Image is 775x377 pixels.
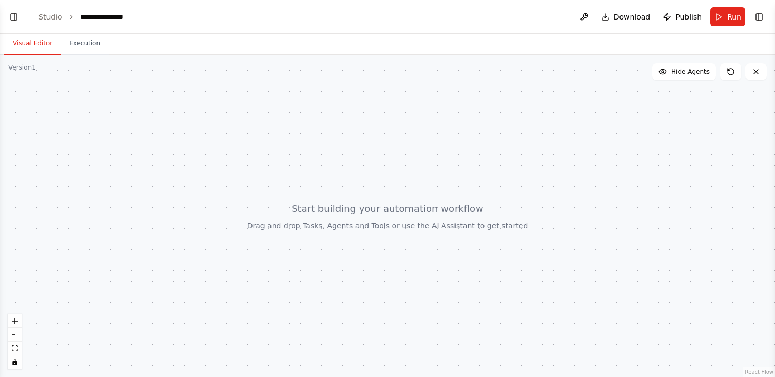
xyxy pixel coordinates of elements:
nav: breadcrumb [38,12,134,22]
span: Hide Agents [671,67,710,76]
button: Publish [658,7,706,26]
span: Publish [675,12,702,22]
span: Download [614,12,651,22]
a: Studio [38,13,62,21]
button: Show left sidebar [6,9,21,24]
span: Run [727,12,741,22]
button: Hide Agents [652,63,716,80]
button: Download [597,7,655,26]
button: Execution [61,33,109,55]
button: fit view [8,342,22,355]
button: Run [710,7,745,26]
button: Visual Editor [4,33,61,55]
div: React Flow controls [8,314,22,369]
button: zoom out [8,328,22,342]
div: Version 1 [8,63,36,72]
button: Show right sidebar [752,9,767,24]
a: React Flow attribution [745,369,773,375]
button: zoom in [8,314,22,328]
button: toggle interactivity [8,355,22,369]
